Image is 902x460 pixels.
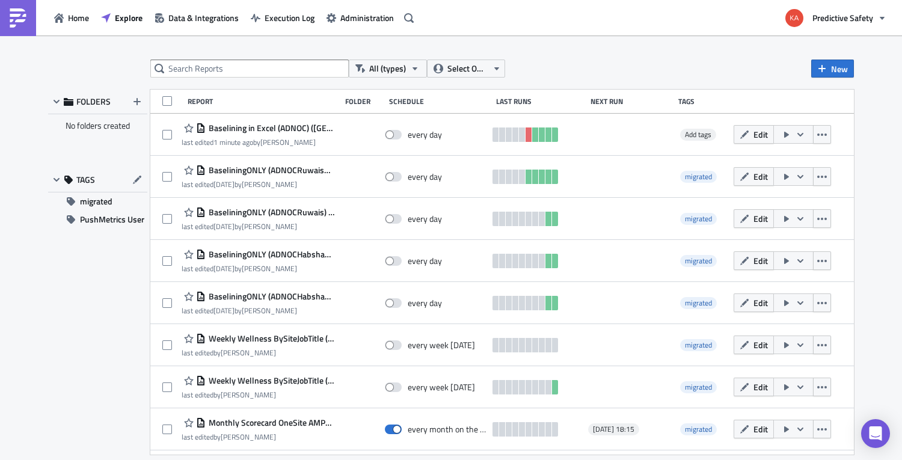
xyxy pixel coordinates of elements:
button: Edit [734,378,774,396]
img: Avatar [784,8,805,28]
span: FOLDERS [76,96,111,107]
span: migrated [685,255,712,266]
span: Data & Integrations [168,11,239,24]
span: Administration [340,11,394,24]
span: New [831,63,848,75]
button: Data & Integrations [149,8,245,27]
span: migrated [685,171,712,182]
span: migrated [680,381,717,393]
div: Report [188,97,339,106]
span: Add tags [685,129,711,140]
button: Edit [734,293,774,312]
button: Predictive Safety [778,5,893,31]
button: New [811,60,854,78]
div: every month on the 2nd [408,424,487,435]
div: Next Run [591,97,673,106]
button: Edit [734,125,774,144]
span: migrated [680,339,717,351]
button: Edit [734,420,774,438]
button: Edit [734,167,774,186]
div: last edited by [PERSON_NAME] [182,138,334,147]
span: Edit [753,170,768,183]
span: BaseliningONLY (ADNOCHabshanSulphur) (uae) [206,249,334,260]
div: Folder [345,97,383,106]
button: Edit [734,209,774,228]
div: last edited by [PERSON_NAME] [182,264,334,273]
div: last edited by [PERSON_NAME] [182,180,334,189]
span: migrated [680,297,717,309]
span: migrated [680,255,717,267]
span: PushMetrics User [80,210,144,228]
button: migrated [48,192,147,210]
button: PushMetrics User [48,210,147,228]
time: 2025-10-10T14:20:29Z [213,179,235,190]
div: every day [408,129,442,140]
div: every week on Monday [408,340,475,351]
div: Schedule [389,97,490,106]
div: Last Runs [496,97,584,106]
button: Edit [734,251,774,270]
span: migrated [685,297,712,308]
span: Weekly Wellness BySiteJobTitle (WMATABusAndrews) [206,333,334,344]
span: Edit [753,423,768,435]
span: [DATE] 18:15 [593,425,634,434]
span: migrated [685,381,712,393]
span: migrated [685,339,712,351]
span: BaseliningONLY (ADNOCRuwaisSulphur) (uae) [206,165,334,176]
time: 2025-10-10T14:18:15Z [213,221,235,232]
div: last edited by [PERSON_NAME] [182,222,334,231]
time: 2025-10-10T14:18:26Z [213,263,235,274]
span: Execution Log [265,11,314,24]
div: last edited by [PERSON_NAME] [182,432,334,441]
input: Search Reports [150,60,349,78]
button: Administration [321,8,400,27]
span: Edit [753,128,768,141]
time: 2025-10-13T15:42:49Z [213,136,253,148]
span: Add tags [680,129,716,141]
button: Explore [95,8,149,27]
button: Select Owner [427,60,505,78]
span: migrated [685,213,712,224]
span: migrated [680,423,717,435]
div: every day [408,213,442,224]
button: All (types) [349,60,427,78]
div: every day [408,171,442,182]
span: TAGS [76,174,95,185]
button: Edit [734,336,774,354]
span: migrated [80,192,112,210]
div: every week on Monday [408,382,475,393]
span: Home [68,11,89,24]
span: Weekly Wellness BySiteJobTitle (WMATABusLandover) [206,375,334,386]
span: All (types) [369,62,406,75]
img: PushMetrics [8,8,28,28]
span: Edit [753,296,768,309]
button: Home [48,8,95,27]
time: 2025-10-10T14:18:38Z [213,305,235,316]
span: Select Owner [447,62,488,75]
div: every day [408,298,442,308]
span: Edit [753,254,768,267]
span: Monthly Scorecard OneSite AMPRISM NewColors (SaudiCom) [206,417,334,428]
span: migrated [685,423,712,435]
div: Open Intercom Messenger [861,419,890,448]
div: last edited by [PERSON_NAME] [182,390,334,399]
div: every day [408,256,442,266]
div: No folders created [48,114,147,137]
span: BaseliningONLY (ADNOCRuwais) (uae) [206,207,334,218]
span: Edit [753,339,768,351]
div: last edited by [PERSON_NAME] [182,306,334,315]
span: Edit [753,381,768,393]
span: Explore [115,11,143,24]
span: Baselining in Excel (ADNOC) (uae) [206,123,334,133]
span: BaseliningONLY (ADNOCHabshan-5) (uae) [206,291,334,302]
span: Predictive Safety [812,11,873,24]
button: Execution Log [245,8,321,27]
span: migrated [680,171,717,183]
span: Edit [753,212,768,225]
div: Tags [678,97,729,106]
